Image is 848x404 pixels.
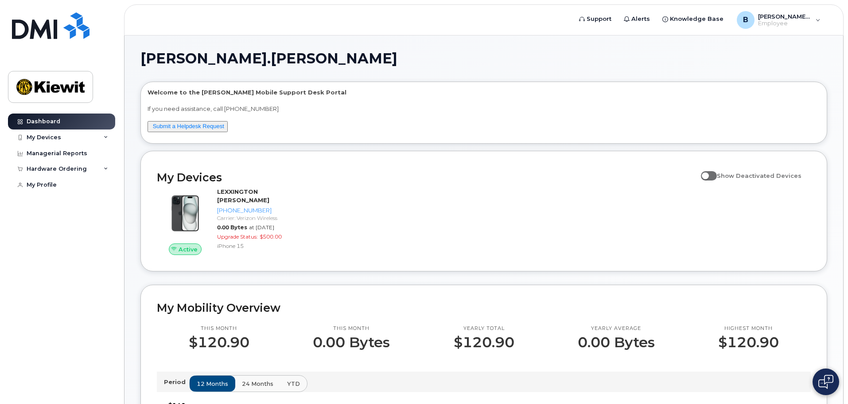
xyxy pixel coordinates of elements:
input: Show Deactivated Devices [701,167,708,174]
span: 24 months [242,380,273,388]
p: This month [189,325,249,332]
span: Upgrade Status: [217,233,258,240]
img: iPhone_15_Black.png [164,192,206,235]
p: Period [164,378,189,386]
strong: LEXXINGTON [PERSON_NAME] [217,188,269,204]
p: $120.90 [454,334,514,350]
p: This month [313,325,390,332]
div: Carrier: Verizon Wireless [217,214,309,222]
p: Welcome to the [PERSON_NAME] Mobile Support Desk Portal [148,88,820,97]
a: Submit a Helpdesk Request [153,123,224,129]
span: Active [179,245,198,254]
span: $500.00 [260,233,282,240]
p: 0.00 Bytes [313,334,390,350]
span: [PERSON_NAME].[PERSON_NAME] [140,52,397,65]
span: 0.00 Bytes [217,224,247,231]
h2: My Mobility Overview [157,301,811,314]
img: Open chat [818,375,833,389]
p: 0.00 Bytes [578,334,655,350]
span: Show Deactivated Devices [717,172,801,179]
span: YTD [287,380,300,388]
div: iPhone 15 [217,242,309,250]
p: If you need assistance, call [PHONE_NUMBER] [148,105,820,113]
div: [PHONE_NUMBER] [217,206,309,215]
p: Highest month [718,325,779,332]
p: Yearly average [578,325,655,332]
p: Yearly total [454,325,514,332]
p: $120.90 [189,334,249,350]
p: $120.90 [718,334,779,350]
a: ActiveLEXXINGTON [PERSON_NAME][PHONE_NUMBER]Carrier: Verizon Wireless0.00 Bytesat [DATE]Upgrade S... [157,188,312,255]
h2: My Devices [157,171,696,184]
span: at [DATE] [249,224,274,231]
button: Submit a Helpdesk Request [148,121,228,132]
